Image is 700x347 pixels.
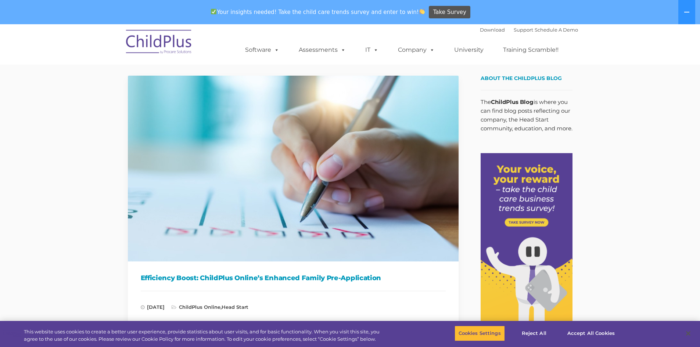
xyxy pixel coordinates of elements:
p: The is where you can find blog posts reflecting our company, the Head Start community, education,... [481,98,572,133]
a: Support [514,27,533,33]
a: Software [238,43,287,57]
span: , [172,304,248,310]
a: Assessments [291,43,353,57]
img: ChildPlus by Procare Solutions [122,25,196,61]
a: IT [358,43,386,57]
img: ✅ [211,9,216,14]
button: Accept All Cookies [563,326,619,341]
a: Take Survey [429,6,470,19]
strong: ChildPlus Blog [491,98,534,105]
button: Close [680,325,696,341]
img: Efficiency Boost: ChildPlus Online's Enhanced Family Pre-Application Process - Streamlining Appli... [128,76,459,261]
a: Training Scramble!! [496,43,566,57]
a: Head Start [222,304,248,310]
span: About the ChildPlus Blog [481,75,562,82]
a: Download [480,27,505,33]
a: University [447,43,491,57]
button: Cookies Settings [455,326,505,341]
div: This website uses cookies to create a better user experience, provide statistics about user visit... [24,328,385,343]
span: Take Survey [433,6,466,19]
font: | [480,27,578,33]
img: 👏 [419,9,425,14]
h1: Efficiency Boost: ChildPlus Online’s Enhanced Family Pre-Application [141,272,446,283]
span: [DATE] [141,304,165,310]
a: ChildPlus Online [179,304,220,310]
a: Schedule A Demo [535,27,578,33]
span: Your insights needed! Take the child care trends survey and enter to win! [208,5,428,19]
a: Company [391,43,442,57]
button: Reject All [511,326,557,341]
